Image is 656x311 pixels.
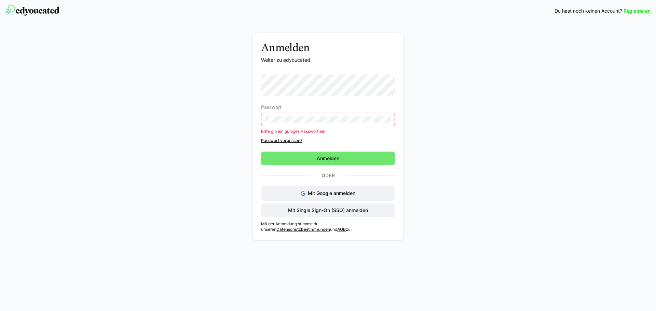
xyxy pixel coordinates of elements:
[276,227,330,232] a: Datenschutzbestimmungen
[261,203,395,217] button: Mit Single Sign-On (SSO) anmelden
[316,155,340,162] span: Anmelden
[261,138,395,143] a: Passwort vergessen?
[311,171,345,180] p: Oder
[261,104,282,110] span: Passwort
[5,5,59,16] img: edyoucated
[624,8,651,14] a: Registrieren
[261,41,395,54] h3: Anmelden
[261,129,325,134] span: Bitte gib ein gültiges Passwort ein
[308,190,355,196] span: Mit Google anmelden
[555,8,622,14] span: Du hast noch keinen Account?
[261,57,395,63] p: Weiter zu edyoucated
[261,221,395,232] p: Mit der Anmeldung stimmst du unseren und zu.
[261,152,395,165] button: Anmelden
[337,227,346,232] a: AGB
[287,207,369,214] span: Mit Single Sign-On (SSO) anmelden
[261,186,395,201] button: Mit Google anmelden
